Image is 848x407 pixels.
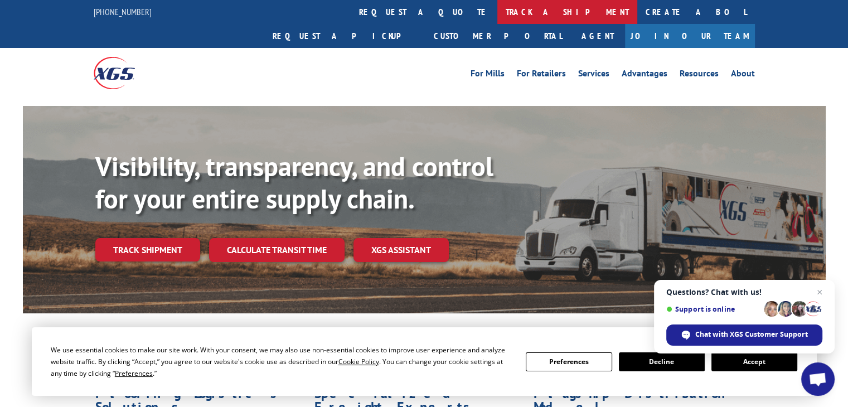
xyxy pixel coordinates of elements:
[731,69,755,81] a: About
[813,285,826,299] span: Close chat
[115,369,153,378] span: Preferences
[94,6,152,17] a: [PHONE_NUMBER]
[666,288,822,297] span: Questions? Chat with us!
[619,352,705,371] button: Decline
[578,69,609,81] a: Services
[666,324,822,346] div: Chat with XGS Customer Support
[680,69,719,81] a: Resources
[517,69,566,81] a: For Retailers
[695,330,808,340] span: Chat with XGS Customer Support
[801,362,835,396] div: Open chat
[95,238,200,261] a: Track shipment
[338,357,379,366] span: Cookie Policy
[32,327,817,396] div: Cookie Consent Prompt
[353,238,449,262] a: XGS ASSISTANT
[666,305,760,313] span: Support is online
[95,149,493,216] b: Visibility, transparency, and control for your entire supply chain.
[51,344,512,379] div: We use essential cookies to make our site work. With your consent, we may also use non-essential ...
[425,24,570,48] a: Customer Portal
[526,352,612,371] button: Preferences
[625,24,755,48] a: Join Our Team
[622,69,667,81] a: Advantages
[570,24,625,48] a: Agent
[209,238,345,262] a: Calculate transit time
[264,24,425,48] a: Request a pickup
[711,352,797,371] button: Accept
[471,69,505,81] a: For Mills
